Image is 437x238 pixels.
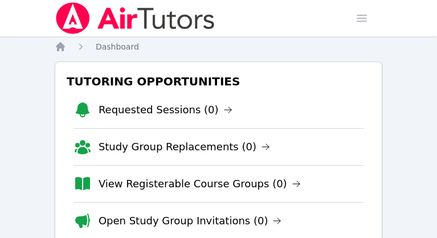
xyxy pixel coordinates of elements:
nav: Breadcrumb [55,41,382,52]
a: Study Group Replacements (0) [99,139,270,155]
h3: Tutoring Opportunities [64,71,373,92]
a: Dashboard [96,41,139,52]
a: Requested Sessions (0) [99,102,232,118]
span: Dashboard [96,42,139,51]
a: View Registerable Course Groups (0) [99,176,301,192]
img: Air Tutors [55,2,216,34]
a: Open Study Group Invitations (0) [99,213,282,229]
